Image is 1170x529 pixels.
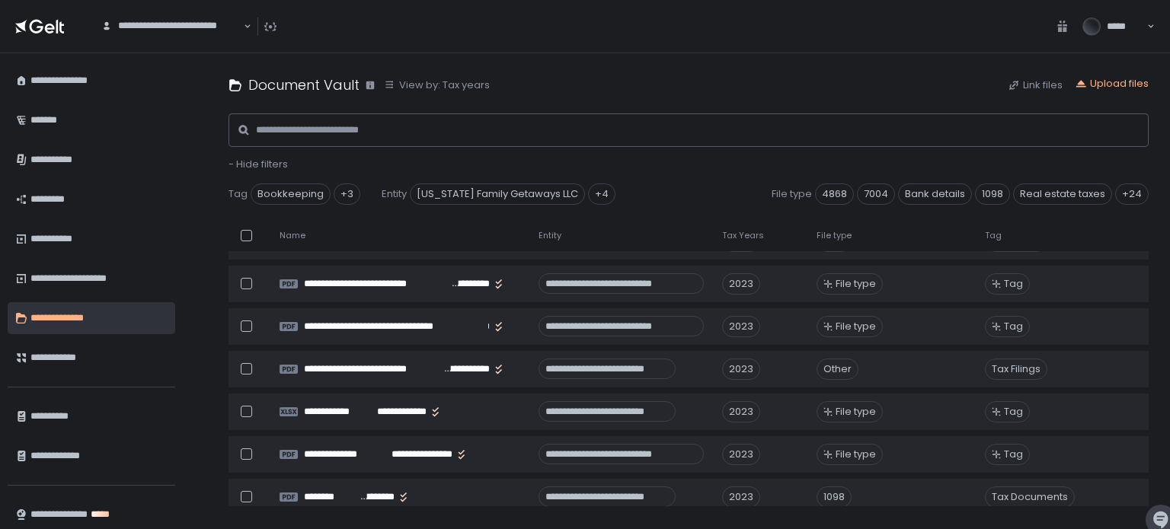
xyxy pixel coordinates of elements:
[229,158,288,171] button: - Hide filters
[1075,77,1149,91] button: Upload files
[898,183,972,205] span: Bank details
[1013,183,1112,205] span: Real estate taxes
[836,320,876,333] span: File type
[722,486,760,508] div: 2023
[817,359,858,380] div: Other
[836,405,876,419] span: File type
[975,183,1010,205] span: 1098
[229,187,248,201] span: Tag
[722,401,760,422] div: 2023
[334,183,360,205] div: +3
[1115,183,1149,205] div: +24
[229,157,288,171] span: - Hide filters
[815,183,854,205] span: 4868
[1008,78,1063,92] button: Link files
[836,448,876,461] span: File type
[1004,448,1023,461] span: Tag
[722,359,760,380] div: 2023
[410,183,585,205] span: [US_STATE] Family Getaways LLC
[539,230,561,241] span: Entity
[1004,320,1023,333] span: Tag
[588,183,615,205] div: +4
[280,230,305,241] span: Name
[91,11,251,43] div: Search for option
[817,230,852,241] span: File type
[985,230,1002,241] span: Tag
[101,33,242,48] input: Search for option
[384,78,490,92] button: View by: Tax years
[722,230,764,241] span: Tax Years
[1004,277,1023,291] span: Tag
[382,187,407,201] span: Entity
[985,359,1047,380] span: Tax Filings
[248,75,360,95] h1: Document Vault
[772,187,812,201] span: File type
[817,486,852,508] div: 1098
[251,183,331,205] span: Bookkeeping
[722,273,760,295] div: 2023
[1004,405,1023,419] span: Tag
[836,277,876,291] span: File type
[985,486,1075,508] span: Tax Documents
[722,444,760,465] div: 2023
[722,316,760,337] div: 2023
[857,183,895,205] span: 7004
